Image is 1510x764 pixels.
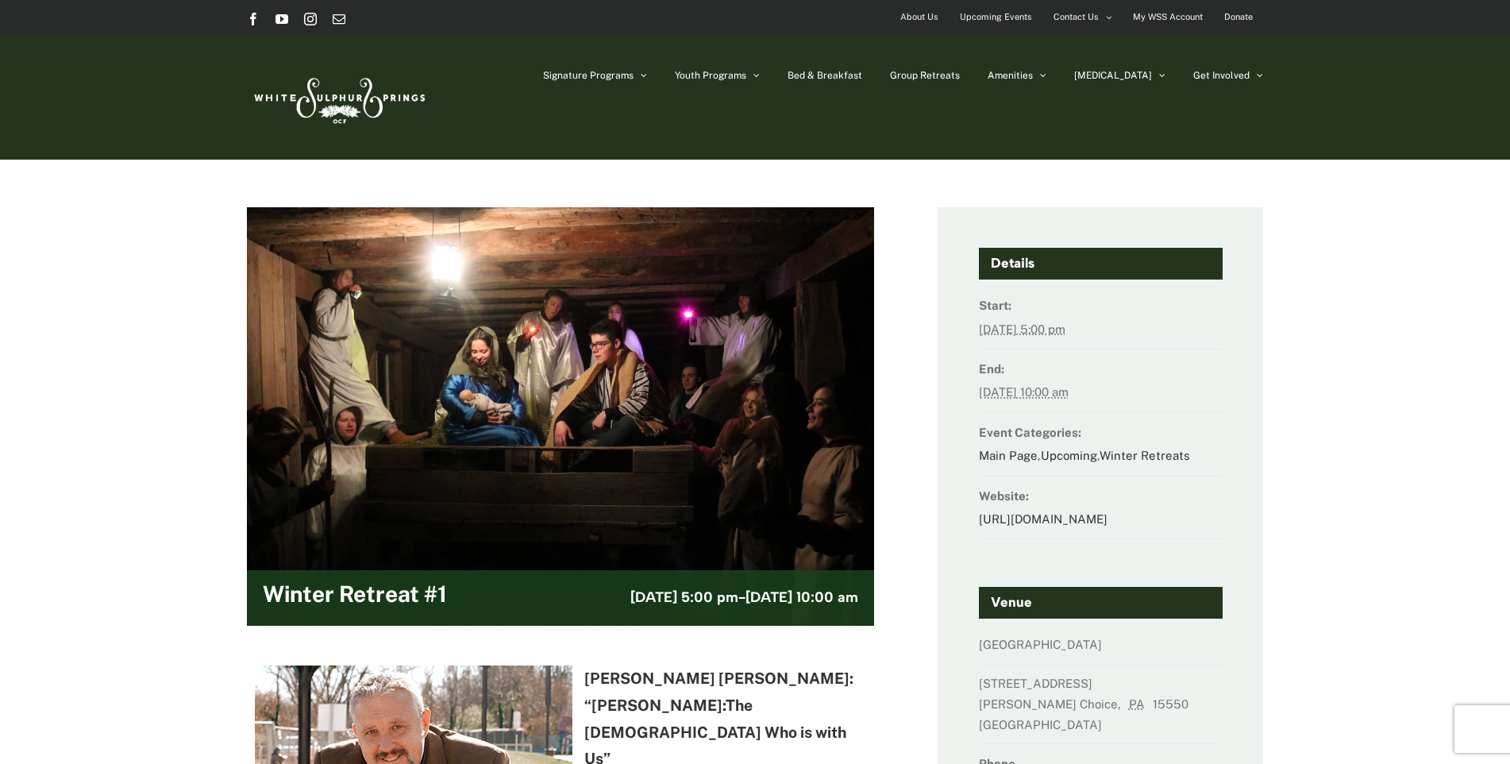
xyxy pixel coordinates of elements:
[979,385,1069,399] abbr: 2025-12-26
[630,587,858,608] h3: -
[788,36,862,115] a: Bed & Breakfast
[1118,697,1126,711] span: ,
[979,357,1223,380] dt: End:
[979,294,1223,317] dt: Start:
[1129,697,1150,711] abbr: Pennsylvania
[979,587,1223,619] h4: Venue
[1224,6,1253,29] span: Donate
[979,322,1065,336] abbr: 2025-12-21
[675,36,760,115] a: Youth Programs
[543,36,647,115] a: Signature Programs
[1133,6,1203,29] span: My WSS Account
[979,697,1118,711] span: [PERSON_NAME] Choice
[333,13,345,25] a: Email
[1193,36,1263,115] a: Get Involved
[979,248,1223,280] h4: Details
[960,6,1032,29] span: Upcoming Events
[979,633,1223,665] dd: [GEOGRAPHIC_DATA]
[263,582,447,614] h2: Winter Retreat #1
[1074,36,1165,115] a: [MEDICAL_DATA]
[745,588,858,606] span: [DATE] 10:00 am
[979,677,1092,690] span: [STREET_ADDRESS]
[979,484,1223,507] dt: Website:
[788,71,862,80] span: Bed & Breakfast
[900,6,938,29] span: About Us
[247,13,260,25] a: Facebook
[543,71,634,80] span: Signature Programs
[630,588,738,606] span: [DATE] 5:00 pm
[988,36,1046,115] a: Amenities
[675,71,746,80] span: Youth Programs
[979,512,1107,526] a: [URL][DOMAIN_NAME]
[1193,71,1250,80] span: Get Involved
[304,13,317,25] a: Instagram
[1054,6,1099,29] span: Contact Us
[1074,71,1152,80] span: [MEDICAL_DATA]
[979,449,1038,462] a: Main Page
[275,13,288,25] a: YouTube
[890,36,960,115] a: Group Retreats
[247,60,430,135] img: White Sulphur Springs Logo
[1100,449,1190,462] a: Winter Retreats
[979,421,1223,444] dt: Event Categories:
[1041,449,1097,462] a: Upcoming
[543,36,1263,115] nav: Main Menu
[988,71,1033,80] span: Amenities
[979,718,1107,731] span: [GEOGRAPHIC_DATA]
[890,71,960,80] span: Group Retreats
[979,444,1223,476] dd: , ,
[1153,697,1193,711] span: 15550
